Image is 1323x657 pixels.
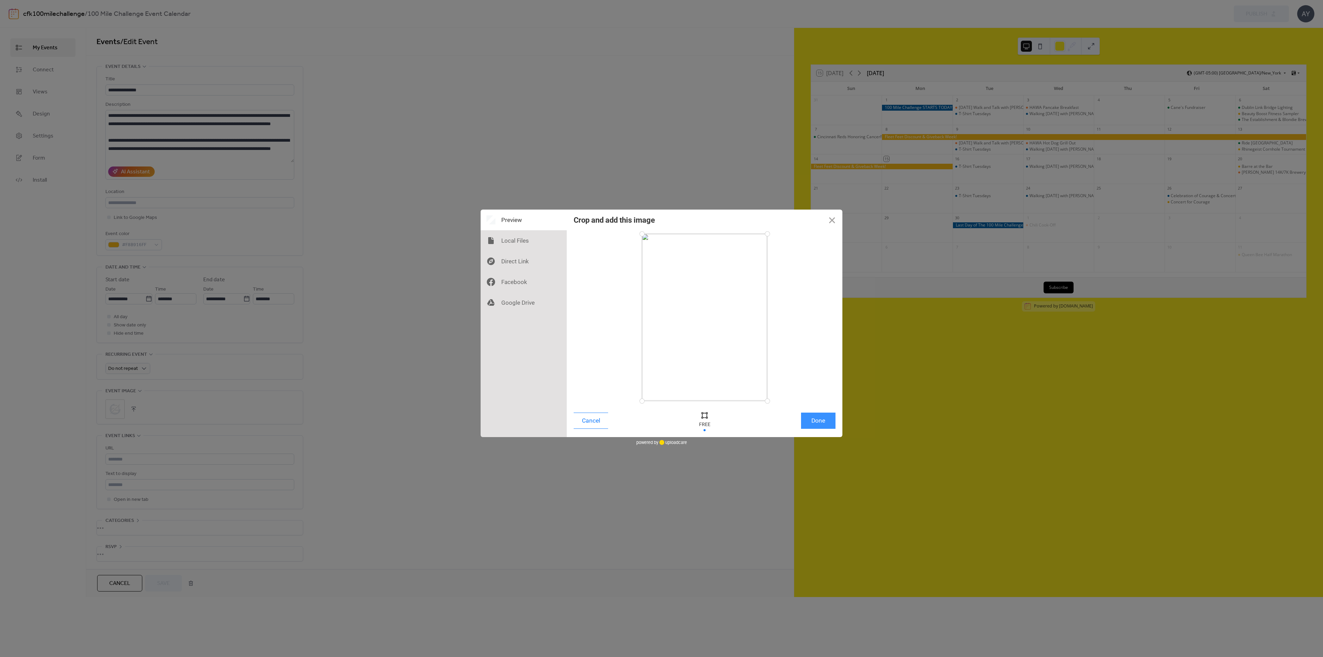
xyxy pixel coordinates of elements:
[574,216,655,224] div: Crop and add this image
[481,251,567,272] div: Direct Link
[481,230,567,251] div: Local Files
[481,272,567,292] div: Facebook
[574,413,608,429] button: Cancel
[822,210,842,230] button: Close
[481,210,567,230] div: Preview
[658,440,687,445] a: uploadcare
[636,437,687,447] div: powered by
[801,413,835,429] button: Done
[481,292,567,313] div: Google Drive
